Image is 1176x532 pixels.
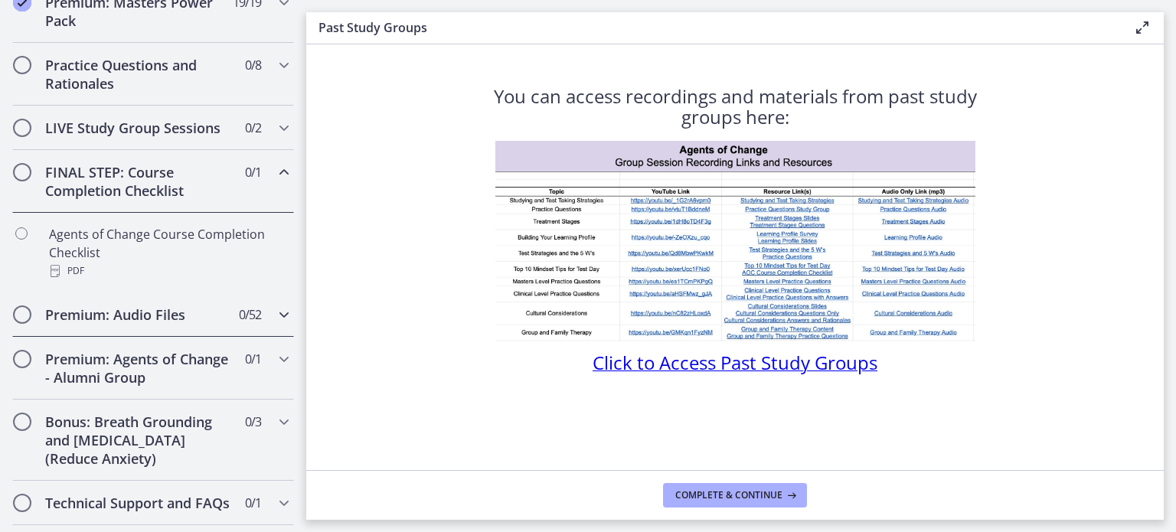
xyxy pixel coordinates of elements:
[49,262,288,280] div: PDF
[45,56,232,93] h2: Practice Questions and Rationales
[245,119,261,137] span: 0 / 2
[45,413,232,468] h2: Bonus: Breath Grounding and [MEDICAL_DATA] (Reduce Anxiety)
[245,56,261,74] span: 0 / 8
[593,357,877,374] a: Click to Access Past Study Groups
[45,350,232,387] h2: Premium: Agents of Change - Alumni Group
[494,83,977,129] span: You can access recordings and materials from past study groups here:
[675,489,782,501] span: Complete & continue
[318,18,1109,37] h3: Past Study Groups
[495,141,975,341] img: 1734296146716.jpeg
[245,350,261,368] span: 0 / 1
[45,305,232,324] h2: Premium: Audio Files
[245,163,261,181] span: 0 / 1
[45,494,232,512] h2: Technical Support and FAQs
[245,413,261,431] span: 0 / 3
[245,494,261,512] span: 0 / 1
[663,483,807,508] button: Complete & continue
[239,305,261,324] span: 0 / 52
[49,225,288,280] div: Agents of Change Course Completion Checklist
[593,350,877,375] span: Click to Access Past Study Groups
[45,163,232,200] h2: FINAL STEP: Course Completion Checklist
[45,119,232,137] h2: LIVE Study Group Sessions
